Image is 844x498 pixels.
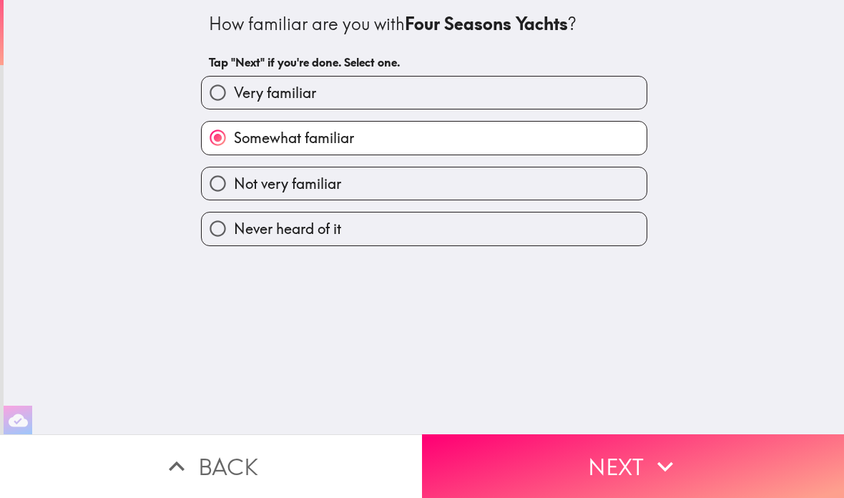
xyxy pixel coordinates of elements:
[202,77,647,109] button: Very familiar
[209,12,639,36] div: How familiar are you with ?
[234,83,316,103] span: Very familiar
[234,128,354,148] span: Somewhat familiar
[405,13,568,34] b: Four Seasons Yachts
[202,167,647,200] button: Not very familiar
[234,174,341,194] span: Not very familiar
[209,54,639,70] h6: Tap "Next" if you're done. Select one.
[202,213,647,245] button: Never heard of it
[202,122,647,154] button: Somewhat familiar
[422,434,844,498] button: Next
[234,219,341,239] span: Never heard of it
